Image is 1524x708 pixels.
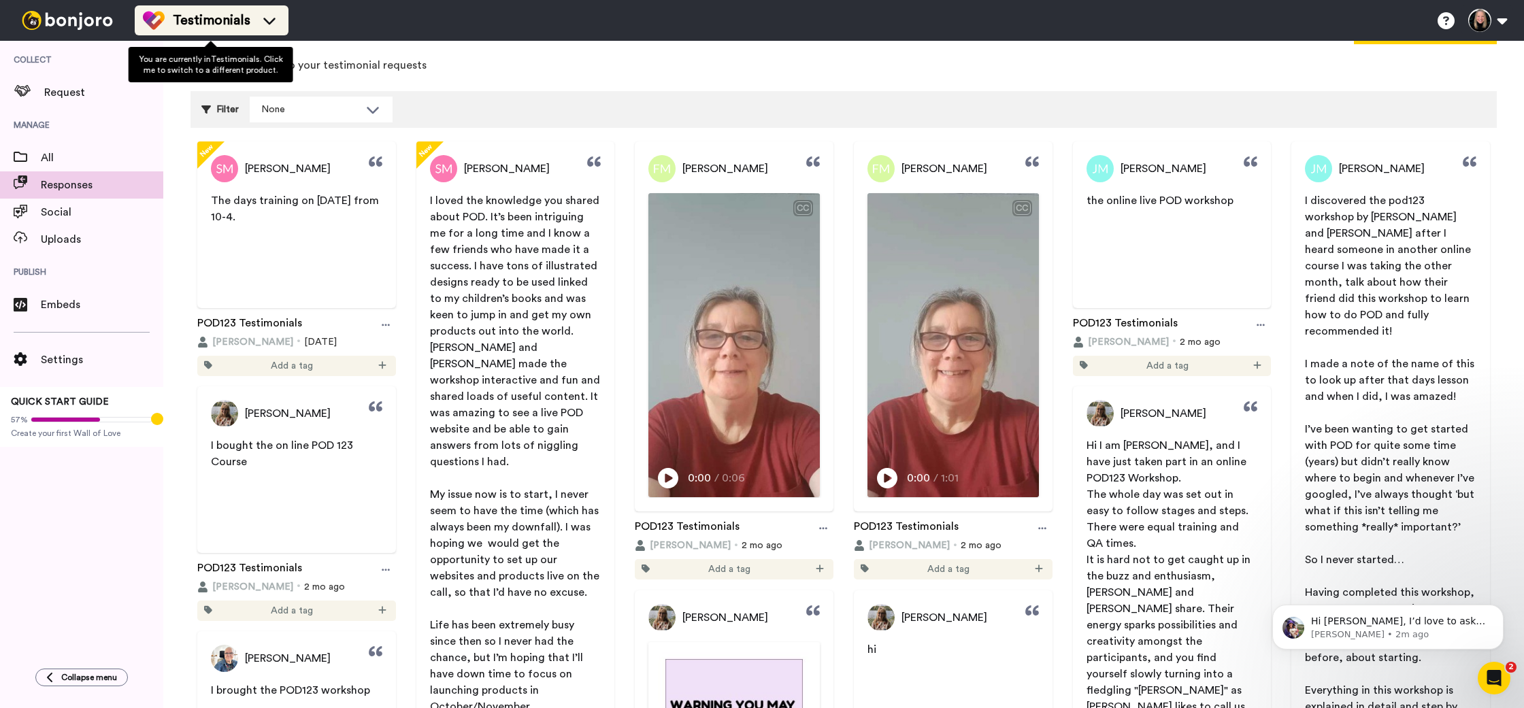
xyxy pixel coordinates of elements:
span: [PERSON_NAME] [1121,405,1206,422]
span: The whole day was set out in easy to follow stages and steps. There were equal training and QA ti... [1087,489,1251,549]
div: None [261,103,359,116]
p: All your responses to your testimonial requests [190,58,1497,73]
span: New [415,140,436,161]
span: Settings [41,352,163,368]
span: [PERSON_NAME] [245,650,331,667]
a: POD123 Testimonials [854,518,959,539]
span: Collapse menu [61,672,117,683]
a: POD123 Testimonials [1073,315,1178,335]
div: [DATE] [197,335,396,349]
div: CC [795,201,812,215]
span: [PERSON_NAME] [1339,161,1425,177]
img: Profile Picture [648,155,676,182]
span: Request [44,84,163,101]
span: I brought the POD123 workshop [211,685,370,696]
span: I discovered the pod123 workshop by [PERSON_NAME] and [PERSON_NAME] after I heard someone in anot... [1305,195,1474,337]
button: Collapse menu [35,669,128,686]
span: 57% [11,414,28,425]
img: Profile Picture [867,155,895,182]
span: [PERSON_NAME] [901,161,987,177]
span: [PERSON_NAME] [212,580,293,594]
span: [PERSON_NAME] [245,161,331,177]
span: the online live POD workshop [1087,195,1233,206]
span: 0:06 [722,470,746,486]
span: Uploads [41,231,163,248]
button: [PERSON_NAME] [197,580,293,594]
img: Profile Picture [1087,400,1114,427]
span: Hi I am [PERSON_NAME], and I have just taken part in an online POD123 Workshop. [1087,440,1249,484]
span: hi [867,644,876,655]
div: 2 mo ago [854,539,1053,552]
span: [PERSON_NAME] [869,539,950,552]
span: [PERSON_NAME] [901,609,987,626]
div: CC [1014,201,1031,215]
span: [PERSON_NAME] [682,161,768,177]
span: Responses [41,177,163,193]
div: Tooltip anchor [151,413,163,425]
div: 2 mo ago [1073,335,1272,349]
span: The days training on [DATE] from 10-4. [211,195,382,222]
a: POD123 Testimonials [197,560,302,580]
span: [PERSON_NAME] [650,539,731,552]
img: Profile Picture [1305,155,1332,182]
img: tm-color.svg [143,10,165,31]
div: Filter [201,97,239,122]
span: 1:01 [941,470,965,486]
img: Profile Picture [1087,155,1114,182]
span: 0:00 [688,470,712,486]
span: Testimonials [173,11,250,30]
span: Add a tag [1146,359,1189,373]
span: Add a tag [708,562,750,576]
img: Profile Picture [867,604,895,631]
span: I’ve been wanting to get started with POD for quite some time (years) but didn’t really know wher... [1305,424,1477,533]
button: [PERSON_NAME] [635,539,731,552]
img: Profile Picture [211,645,238,672]
iframe: Intercom live chat [1478,662,1510,694]
span: / [714,470,719,486]
img: Profile Picture [430,155,457,182]
img: Video Thumbnail [648,193,820,497]
span: Embeds [41,297,163,313]
span: 2 [1506,662,1517,673]
span: New [196,140,217,161]
div: 2 mo ago [197,580,396,594]
span: / [933,470,938,486]
a: POD123 Testimonials [635,518,740,539]
a: POD123 Testimonials [197,315,302,335]
span: Add a tag [271,604,313,618]
button: [PERSON_NAME] [854,539,950,552]
span: Add a tag [271,359,313,373]
span: I bought the on line POD 123 Course [211,440,356,467]
span: Social [41,204,163,220]
button: [PERSON_NAME] [197,335,293,349]
img: bj-logo-header-white.svg [16,11,118,30]
span: [PERSON_NAME] [245,405,331,422]
span: So I never started… [1305,554,1404,565]
span: [PERSON_NAME] [464,161,550,177]
img: Video Thumbnail [867,193,1039,497]
img: Profile Picture [211,155,238,182]
span: All [41,150,163,166]
span: [PERSON_NAME] [212,335,293,349]
span: You are currently in Testimonials . Click me to switch to a different product. [139,55,282,74]
span: Create your first Wall of Love [11,428,152,439]
iframe: Intercom notifications message [1252,576,1524,671]
span: [PERSON_NAME] [1088,335,1169,349]
img: Profile Picture [648,604,676,631]
span: I loved the knowledge you shared about POD. It’s been intriguing me for a long time and I know a ... [430,195,603,467]
span: I made a note of the name of this to look up after that days lesson and when I did, I was amazed! [1305,358,1477,402]
span: My issue now is to start, I never seem to have the time (which has always been my downfall). I wa... [430,489,602,598]
span: 0:00 [907,470,931,486]
span: QUICK START GUIDE [11,397,109,407]
button: [PERSON_NAME] [1073,335,1169,349]
div: 2 mo ago [635,539,833,552]
span: [PERSON_NAME] [682,609,768,626]
span: [PERSON_NAME] [1121,161,1206,177]
img: Profile Picture [211,400,238,427]
span: Add a tag [927,562,970,576]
